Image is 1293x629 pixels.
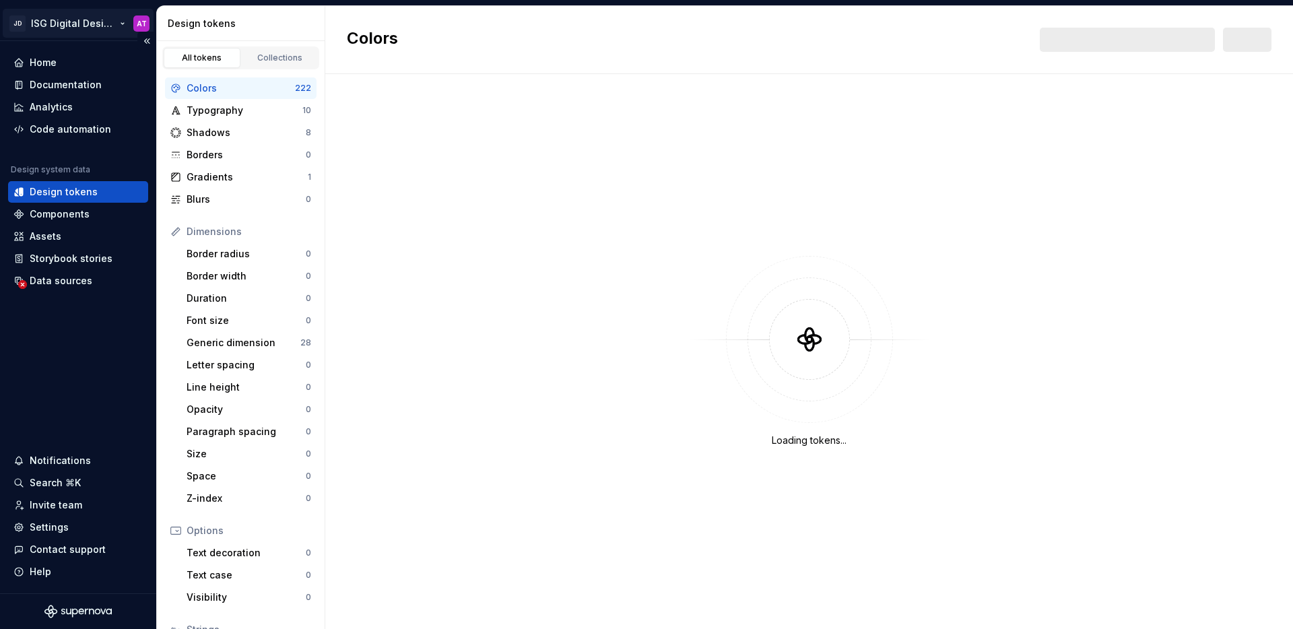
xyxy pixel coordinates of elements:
div: Border width [187,269,306,283]
div: 28 [300,337,311,348]
div: Help [30,565,51,578]
div: Typography [187,104,302,117]
a: Duration0 [181,288,317,309]
div: Design tokens [168,17,319,30]
a: Code automation [8,119,148,140]
div: Paragraph spacing [187,425,306,438]
svg: Supernova Logo [44,605,112,618]
a: Line height0 [181,376,317,398]
div: Duration [187,292,306,305]
div: Space [187,469,306,483]
div: 0 [306,194,311,205]
div: Home [30,56,57,69]
div: AT [137,18,147,29]
div: Loading tokens... [772,434,847,447]
div: 0 [306,471,311,482]
a: Border radius0 [181,243,317,265]
div: Collections [246,53,314,63]
div: Z-index [187,492,306,505]
a: Text decoration0 [181,542,317,564]
div: 0 [306,570,311,581]
div: 0 [306,404,311,415]
a: Opacity0 [181,399,317,420]
a: Letter spacing0 [181,354,317,376]
a: Storybook stories [8,248,148,269]
div: Assets [30,230,61,243]
a: Documentation [8,74,148,96]
div: 10 [302,105,311,116]
a: Typography10 [165,100,317,121]
a: Home [8,52,148,73]
div: Search ⌘K [30,476,81,490]
div: Letter spacing [187,358,306,372]
div: 1 [308,172,311,183]
div: 0 [306,548,311,558]
a: Borders0 [165,144,317,166]
div: Invite team [30,498,82,512]
div: 0 [306,493,311,504]
div: Contact support [30,543,106,556]
div: JD [9,15,26,32]
div: Design tokens [30,185,98,199]
div: Size [187,447,306,461]
div: Visibility [187,591,306,604]
div: 0 [306,360,311,370]
a: Visibility0 [181,587,317,608]
div: Options [187,524,311,537]
a: Font size0 [181,310,317,331]
button: JDISG Digital Design SystemAT [3,9,154,38]
div: Storybook stories [30,252,112,265]
div: Text case [187,568,306,582]
a: Space0 [181,465,317,487]
div: 222 [295,83,311,94]
div: 0 [306,382,311,393]
div: Font size [187,314,306,327]
div: Notifications [30,454,91,467]
a: Size0 [181,443,317,465]
a: Analytics [8,96,148,118]
div: Settings [30,521,69,534]
div: Colors [187,81,295,95]
div: 0 [306,249,311,259]
div: Analytics [30,100,73,114]
div: Line height [187,380,306,394]
button: Collapse sidebar [137,32,156,51]
div: ISG Digital Design System [31,17,117,30]
a: Blurs0 [165,189,317,210]
div: Text decoration [187,546,306,560]
div: Code automation [30,123,111,136]
button: Contact support [8,539,148,560]
a: Text case0 [181,564,317,586]
div: Shadows [187,126,306,139]
div: 8 [306,127,311,138]
a: Generic dimension28 [181,332,317,354]
div: Design system data [11,164,90,175]
div: All tokens [168,53,236,63]
div: 0 [306,315,311,326]
div: 0 [306,426,311,437]
h2: Colors [347,28,398,52]
button: Notifications [8,450,148,471]
a: Shadows8 [165,122,317,143]
a: Assets [8,226,148,247]
div: Border radius [187,247,306,261]
a: Settings [8,517,148,538]
div: Components [30,207,90,221]
button: Help [8,561,148,583]
a: Gradients1 [165,166,317,188]
div: 0 [306,592,311,603]
button: Search ⌘K [8,472,148,494]
a: Components [8,203,148,225]
a: Invite team [8,494,148,516]
div: Dimensions [187,225,311,238]
a: Z-index0 [181,488,317,509]
a: Paragraph spacing0 [181,421,317,442]
div: 0 [306,150,311,160]
div: Gradients [187,170,308,184]
div: Documentation [30,78,102,92]
div: 0 [306,449,311,459]
a: Colors222 [165,77,317,99]
div: Generic dimension [187,336,300,350]
div: Opacity [187,403,306,416]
